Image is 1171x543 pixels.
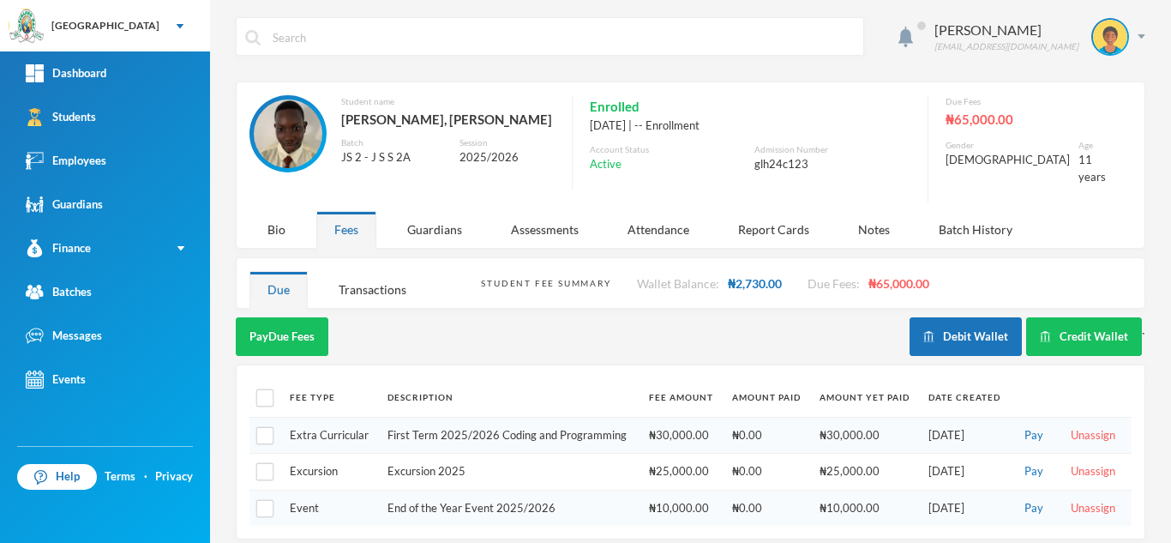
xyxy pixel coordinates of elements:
[1093,20,1127,54] img: STUDENT
[934,20,1078,40] div: [PERSON_NAME]
[321,271,424,308] div: Transactions
[105,468,135,486] a: Terms
[724,378,811,417] th: Amount Paid
[379,378,640,417] th: Description
[26,371,86,389] div: Events
[341,136,447,149] div: Batch
[341,149,447,166] div: JS 2 - J S S 2A
[1078,139,1106,152] div: Age
[316,211,376,248] div: Fees
[921,211,1030,248] div: Batch History
[1019,426,1048,445] button: Pay
[144,468,147,486] div: ·
[379,454,640,491] td: Excursion 2025
[271,18,855,57] input: Search
[946,152,1070,169] div: [DEMOGRAPHIC_DATA]
[920,454,1011,491] td: [DATE]
[459,149,555,166] div: 2025/2026
[26,152,106,170] div: Employees
[640,454,724,491] td: ₦25,000.00
[379,417,640,454] td: First Term 2025/2026 Coding and Programming
[640,378,724,417] th: Fee Amount
[590,143,746,156] div: Account Status
[281,378,379,417] th: Fee Type
[920,417,1011,454] td: [DATE]
[17,464,97,490] a: Help
[920,378,1011,417] th: Date Created
[26,196,103,214] div: Guardians
[724,417,811,454] td: ₦0.00
[249,271,308,308] div: Due
[946,108,1106,130] div: ₦65,000.00
[1066,462,1120,481] button: Unassign
[249,211,303,248] div: Bio
[590,95,640,118] span: Enrolled
[1066,499,1120,518] button: Unassign
[379,490,640,526] td: End of the Year Event 2025/2026
[640,417,724,454] td: ₦30,000.00
[341,108,555,130] div: [PERSON_NAME], [PERSON_NAME]
[754,156,910,173] div: glh24c123
[1019,462,1048,481] button: Pay
[389,211,480,248] div: Guardians
[155,468,193,486] a: Privacy
[808,276,860,291] span: Due Fees:
[724,454,811,491] td: ₦0.00
[481,277,610,290] div: Student Fee Summary
[281,417,379,454] td: Extra Curricular
[493,211,597,248] div: Assessments
[1019,499,1048,518] button: Pay
[341,95,555,108] div: Student name
[840,211,908,248] div: Notes
[640,490,724,526] td: ₦10,000.00
[590,118,910,135] div: [DATE] | -- Enrollment
[254,100,322,168] img: STUDENT
[26,64,106,82] div: Dashboard
[26,239,91,257] div: Finance
[811,454,920,491] td: ₦25,000.00
[868,276,929,291] span: ₦65,000.00
[910,317,1145,356] div: `
[590,156,622,173] span: Active
[1026,317,1142,356] button: Credit Wallet
[1078,152,1106,185] div: 11 years
[728,276,782,291] span: ₦2,730.00
[811,417,920,454] td: ₦30,000.00
[26,327,102,345] div: Messages
[245,30,261,45] img: search
[637,276,719,291] span: Wallet Balance:
[720,211,827,248] div: Report Cards
[811,378,920,417] th: Amount Yet Paid
[26,108,96,126] div: Students
[281,490,379,526] td: Event
[934,40,1078,53] div: [EMAIL_ADDRESS][DOMAIN_NAME]
[9,9,44,44] img: logo
[51,18,159,33] div: [GEOGRAPHIC_DATA]
[26,283,92,301] div: Batches
[459,136,555,149] div: Session
[811,490,920,526] td: ₦10,000.00
[236,317,328,356] button: PayDue Fees
[1066,426,1120,445] button: Unassign
[724,490,811,526] td: ₦0.00
[910,317,1022,356] button: Debit Wallet
[946,139,1070,152] div: Gender
[610,211,707,248] div: Attendance
[920,490,1011,526] td: [DATE]
[281,454,379,491] td: Excursion
[754,143,910,156] div: Admission Number
[946,95,1106,108] div: Due Fees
